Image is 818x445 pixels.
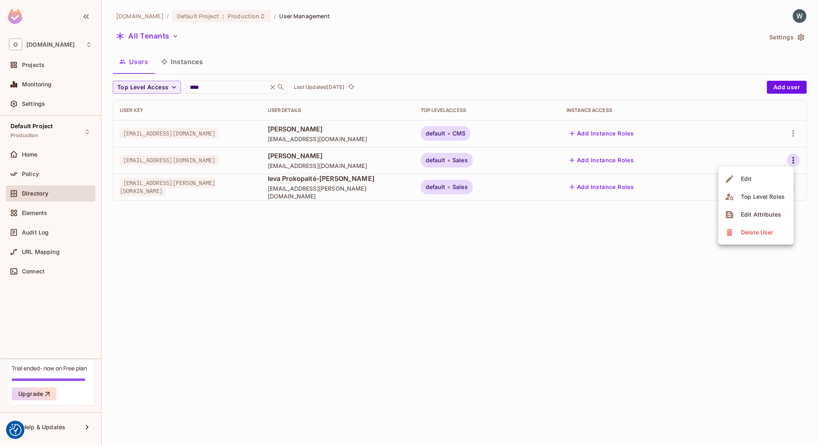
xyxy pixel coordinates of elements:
button: Consent Preferences [9,424,22,436]
div: Top Level Roles [741,193,785,201]
div: Edit Attributes [741,211,781,219]
img: Revisit consent button [9,424,22,436]
div: Delete User [741,228,773,236]
div: Edit [741,175,752,183]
